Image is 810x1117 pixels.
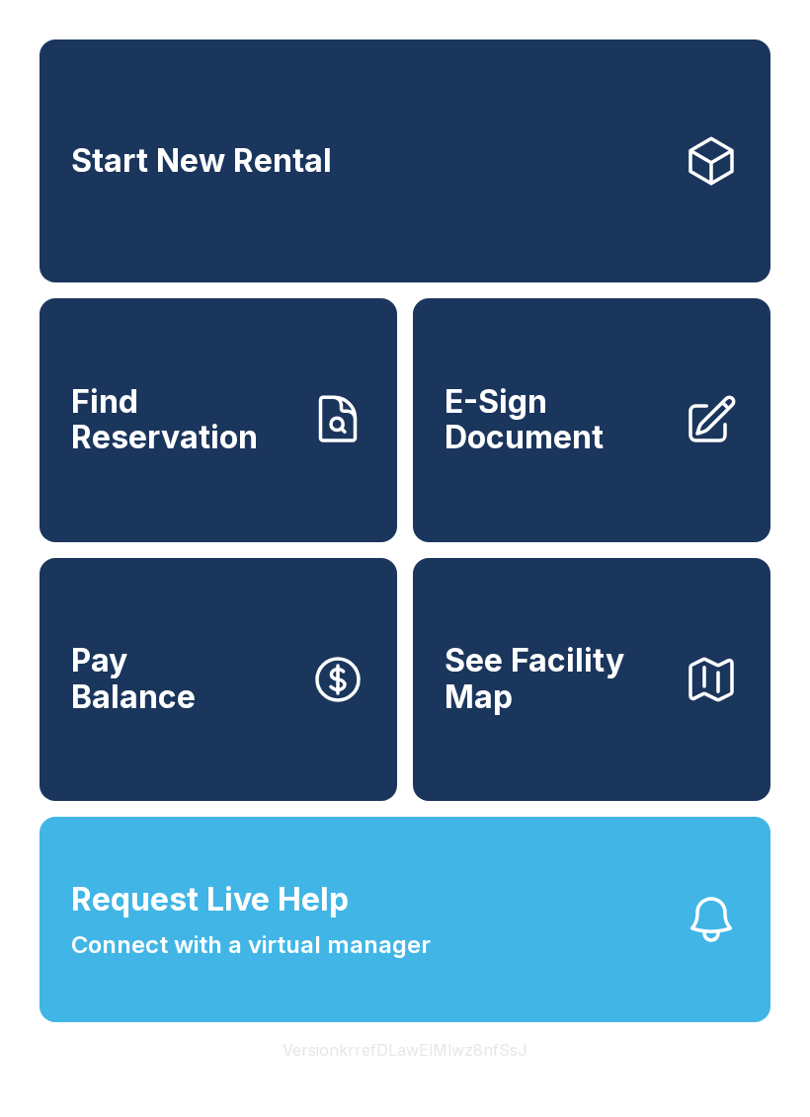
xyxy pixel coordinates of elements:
span: Start New Rental [71,143,332,180]
a: Find Reservation [40,298,397,541]
span: Request Live Help [71,876,349,923]
span: Pay Balance [71,643,196,715]
span: See Facility Map [445,643,668,715]
span: Connect with a virtual manager [71,927,431,963]
a: E-Sign Document [413,298,770,541]
span: Find Reservation [71,384,294,456]
span: E-Sign Document [445,384,668,456]
button: PayBalance [40,558,397,801]
button: VersionkrrefDLawElMlwz8nfSsJ [267,1022,543,1077]
button: Request Live HelpConnect with a virtual manager [40,817,770,1022]
a: Start New Rental [40,40,770,282]
button: See Facility Map [413,558,770,801]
